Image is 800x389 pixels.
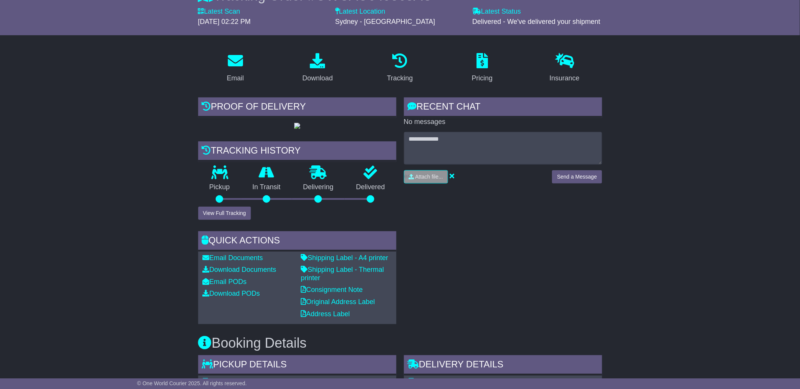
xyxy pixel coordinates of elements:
[472,18,600,25] span: Delivered - We've delivered your shipment
[198,183,241,191] p: Pickup
[550,73,580,83] div: Insurance
[198,18,251,25] span: [DATE] 02:22 PM
[198,336,602,351] h3: Booking Details
[301,254,388,262] a: Shipping Label - A4 printer
[301,266,384,282] a: Shipping Label - Thermal printer
[198,207,251,220] button: View Full Tracking
[301,286,363,293] a: Consignment Note
[198,231,396,252] div: Quick Actions
[303,73,333,83] div: Download
[345,183,396,191] p: Delivered
[382,50,418,86] a: Tracking
[213,378,323,386] span: UB FREIGHT AUSTRALIA PTY LTD
[301,310,350,318] a: Address Label
[404,118,602,126] p: No messages
[335,8,385,16] label: Latest Location
[387,73,413,83] div: Tracking
[227,73,244,83] div: Email
[137,380,247,386] span: © One World Courier 2025. All rights reserved.
[472,73,493,83] div: Pricing
[292,183,345,191] p: Delivering
[241,183,292,191] p: In Transit
[203,254,263,262] a: Email Documents
[404,97,602,118] div: RECENT CHAT
[467,50,498,86] a: Pricing
[198,8,240,16] label: Latest Scan
[301,298,375,306] a: Original Address Label
[552,170,602,184] button: Send a Message
[335,18,435,25] span: Sydney - [GEOGRAPHIC_DATA]
[203,278,247,285] a: Email PODs
[294,123,300,129] img: GetPodImage
[472,8,521,16] label: Latest Status
[198,355,396,376] div: Pickup Details
[404,355,602,376] div: Delivery Details
[198,141,396,162] div: Tracking history
[222,50,249,86] a: Email
[203,266,276,273] a: Download Documents
[419,378,448,386] span: Bunnings
[298,50,338,86] a: Download
[545,50,585,86] a: Insurance
[203,290,260,297] a: Download PODs
[198,97,396,118] div: Proof of Delivery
